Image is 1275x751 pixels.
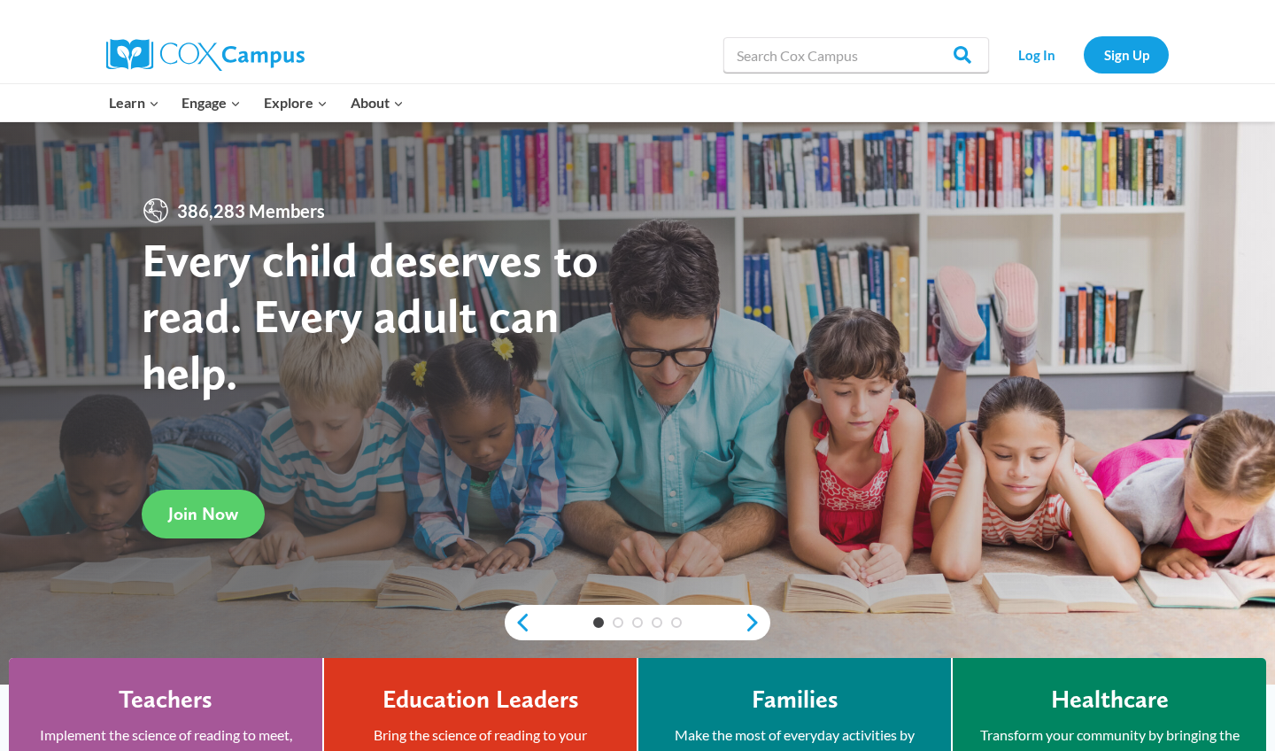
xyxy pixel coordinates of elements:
h4: Education Leaders [382,685,579,715]
span: About [351,91,404,114]
img: Cox Campus [106,39,305,71]
a: 2 [613,617,623,628]
input: Search Cox Campus [723,37,989,73]
span: Join Now [168,503,238,524]
nav: Secondary Navigation [998,36,1169,73]
a: next [744,612,770,633]
nav: Primary Navigation [97,84,414,121]
a: previous [505,612,531,633]
a: Log In [998,36,1075,73]
a: 4 [652,617,662,628]
h4: Healthcare [1051,685,1169,715]
span: Explore [264,91,328,114]
a: 5 [671,617,682,628]
h4: Teachers [119,685,212,715]
div: content slider buttons [505,605,770,640]
a: 1 [593,617,604,628]
span: Engage [182,91,241,114]
a: 3 [632,617,643,628]
a: Join Now [142,490,265,538]
strong: Every child deserves to read. Every adult can help. [142,231,599,400]
a: Sign Up [1084,36,1169,73]
span: Learn [109,91,159,114]
h4: Families [752,685,838,715]
span: 386,283 Members [170,197,332,225]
